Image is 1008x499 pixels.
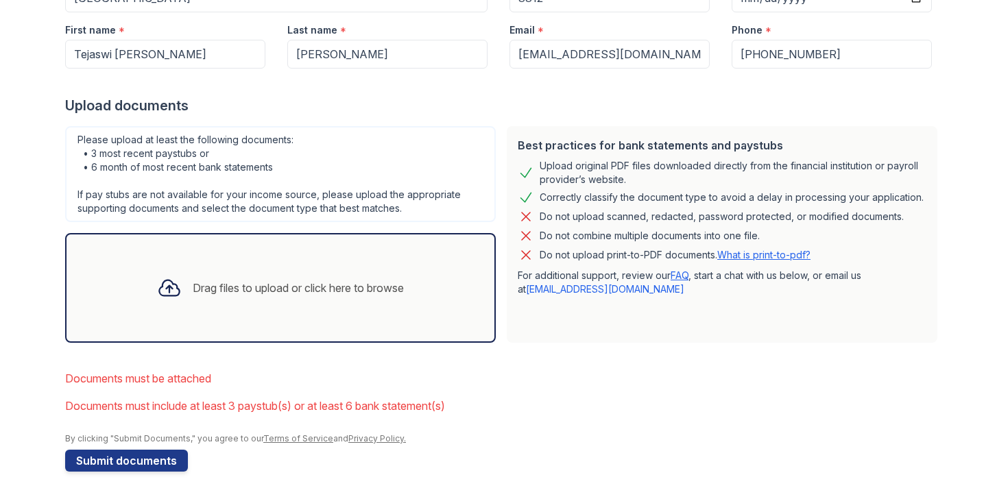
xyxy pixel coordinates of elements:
div: Please upload at least the following documents: • 3 most recent paystubs or • 6 month of most rec... [65,126,496,222]
p: Do not upload print-to-PDF documents. [540,248,811,262]
div: By clicking "Submit Documents," you agree to our and [65,433,943,444]
label: Phone [732,23,763,37]
label: Email [509,23,535,37]
a: [EMAIL_ADDRESS][DOMAIN_NAME] [526,283,684,295]
a: Privacy Policy. [348,433,406,443]
div: Do not upload scanned, redacted, password protected, or modified documents. [540,208,904,225]
a: Terms of Service [263,433,333,443]
button: Submit documents [65,450,188,472]
label: Last name [287,23,337,37]
div: Best practices for bank statements and paystubs [518,137,926,154]
div: Upload original PDF files downloaded directly from the financial institution or payroll provider’... [540,159,926,186]
p: For additional support, review our , start a chat with us below, or email us at [518,269,926,296]
div: Correctly classify the document type to avoid a delay in processing your application. [540,189,924,206]
div: Upload documents [65,96,943,115]
label: First name [65,23,116,37]
li: Documents must be attached [65,365,943,392]
a: What is print-to-pdf? [717,249,811,260]
li: Documents must include at least 3 paystub(s) or at least 6 bank statement(s) [65,392,943,419]
a: FAQ [671,269,688,281]
div: Drag files to upload or click here to browse [193,280,404,296]
div: Do not combine multiple documents into one file. [540,228,760,244]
